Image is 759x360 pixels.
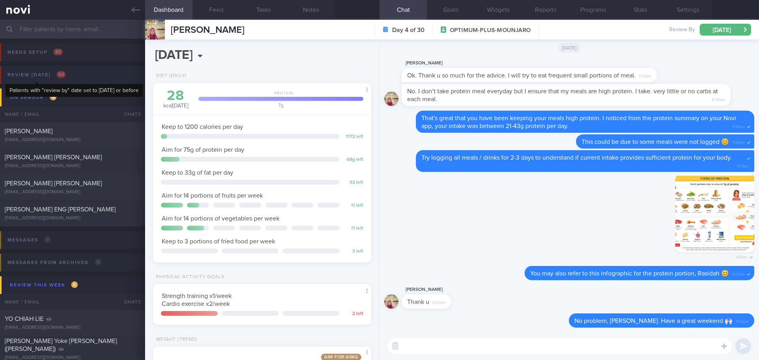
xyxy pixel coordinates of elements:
[6,47,65,58] div: Needs setup
[162,124,243,130] span: Keep to 1200 calories per day
[344,157,363,163] div: 68 g left
[669,26,695,34] span: Review By
[344,311,363,317] div: 2 left
[732,122,745,130] span: 11:38am
[432,298,446,305] span: 4:02pm
[344,226,363,232] div: 11 left
[57,71,66,78] span: 64
[204,103,355,107] div: 7 g
[732,270,745,277] span: 11:42am
[161,89,191,110] div: kcal [DATE]
[639,72,651,79] span: 6:04am
[450,26,531,34] span: OPTIMUM-PLUS-MOUNJARO
[6,235,53,245] div: Messages
[402,58,681,68] div: [PERSON_NAME]
[5,189,140,195] div: [EMAIL_ADDRESS][DOMAIN_NAME]
[153,274,225,280] div: Physical Activity Goals
[153,337,197,343] div: Weight (Trend)
[558,43,581,53] span: [DATE]
[732,138,745,145] span: 11:39am
[574,318,733,324] span: No problem, [PERSON_NAME]. Have a great weekend 🙌🏻
[530,270,729,277] span: You may also refer to this infographic for the protein portion, Rasidah 😊
[5,215,140,221] div: [EMAIL_ADDRESS][DOMAIN_NAME]
[344,134,363,140] div: 1172 left
[162,192,263,199] span: Aim for 14 portions of fruits per week
[737,162,749,169] span: 11:41am
[6,257,104,268] div: Messages from Archived
[113,106,145,122] div: Chats
[44,236,51,243] span: 0
[5,154,102,160] span: [PERSON_NAME] [PERSON_NAME]
[5,180,102,187] span: [PERSON_NAME] [PERSON_NAME]
[344,180,363,186] div: 33 left
[5,163,140,169] div: [EMAIL_ADDRESS][DOMAIN_NAME]
[5,316,43,322] span: YO CHIAH LIE
[736,317,749,324] span: 4:50pm
[5,338,117,352] span: [PERSON_NAME] Yoke [PERSON_NAME] ([PERSON_NAME])
[162,170,233,176] span: Keep to 33g of fat per day
[50,94,57,100] span: 4
[162,293,232,299] span: Strength training x1/week
[8,92,59,103] div: On sensor
[153,73,187,79] div: Diet (Daily)
[5,137,140,143] div: [EMAIL_ADDRESS][DOMAIN_NAME]
[392,26,425,34] strong: Day 4 of 30
[161,89,191,103] div: 28
[712,95,725,103] span: 6:05am
[421,115,736,129] span: That's great that you have been keeping your meals high protein. I noticed from the protein summa...
[8,280,80,290] div: Review this week
[407,299,429,305] span: Thank u
[5,325,140,331] div: [EMAIL_ADDRESS][DOMAIN_NAME]
[162,238,275,245] span: Keep to 3 portions of fried food per week
[421,155,732,161] span: Try logging all meals / drinks for 2-3 days to understand if current intake provides sufficient p...
[162,215,279,222] span: Aim for 14 portions of vegetables per week
[71,281,78,288] span: 6
[6,70,68,80] div: Review [DATE]
[113,294,145,310] div: Chats
[5,128,53,134] span: [PERSON_NAME]
[700,24,751,36] button: [DATE]
[213,91,353,101] div: Protein
[5,206,116,213] span: [PERSON_NAME] ENG [PERSON_NAME]
[162,301,230,307] span: Cardio exercise x2/week
[407,88,718,102] span: No. I don’t take protein meal everyday but I ensure that my meals are high protein. I take. very ...
[407,72,636,79] span: Ok. Thank u so much for the advice. I will try to eat frequent small portions of meal.
[344,203,363,209] div: 11 left
[582,139,729,145] span: This could be due to some meals were not logged 😊
[171,25,244,35] span: [PERSON_NAME]
[162,147,244,153] span: Aim for 75g of protein per day
[736,253,747,260] span: 11:41am
[344,249,363,254] div: 3 left
[675,173,754,253] img: Photo by Elizabeth
[402,285,475,294] div: [PERSON_NAME]
[95,259,102,266] span: 0
[53,49,63,55] span: 88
